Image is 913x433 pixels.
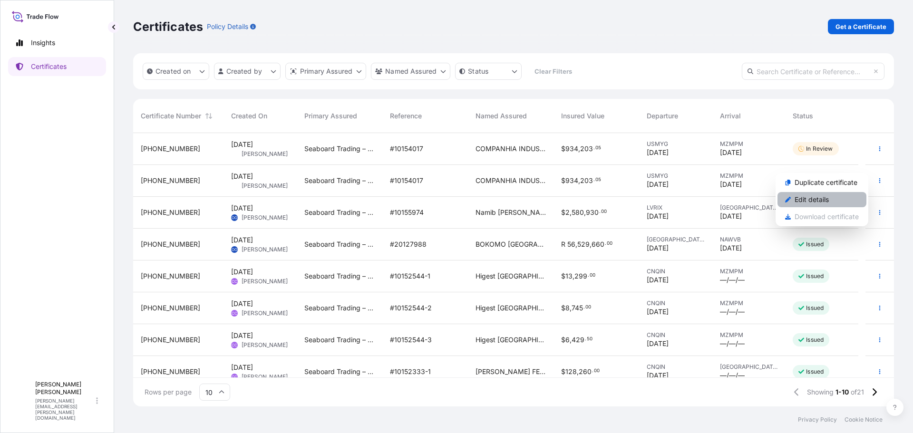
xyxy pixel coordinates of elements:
p: Duplicate certificate [795,178,857,187]
span: Download certificate [777,209,866,224]
p: Download certificate [795,212,859,221]
a: Edit details [777,192,866,207]
a: Duplicate certificate [777,175,866,190]
p: Policy Details [207,22,248,31]
div: Actions [776,173,868,226]
p: Certificates [133,19,203,34]
p: Edit details [795,195,829,204]
p: Get a Certificate [835,22,886,31]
